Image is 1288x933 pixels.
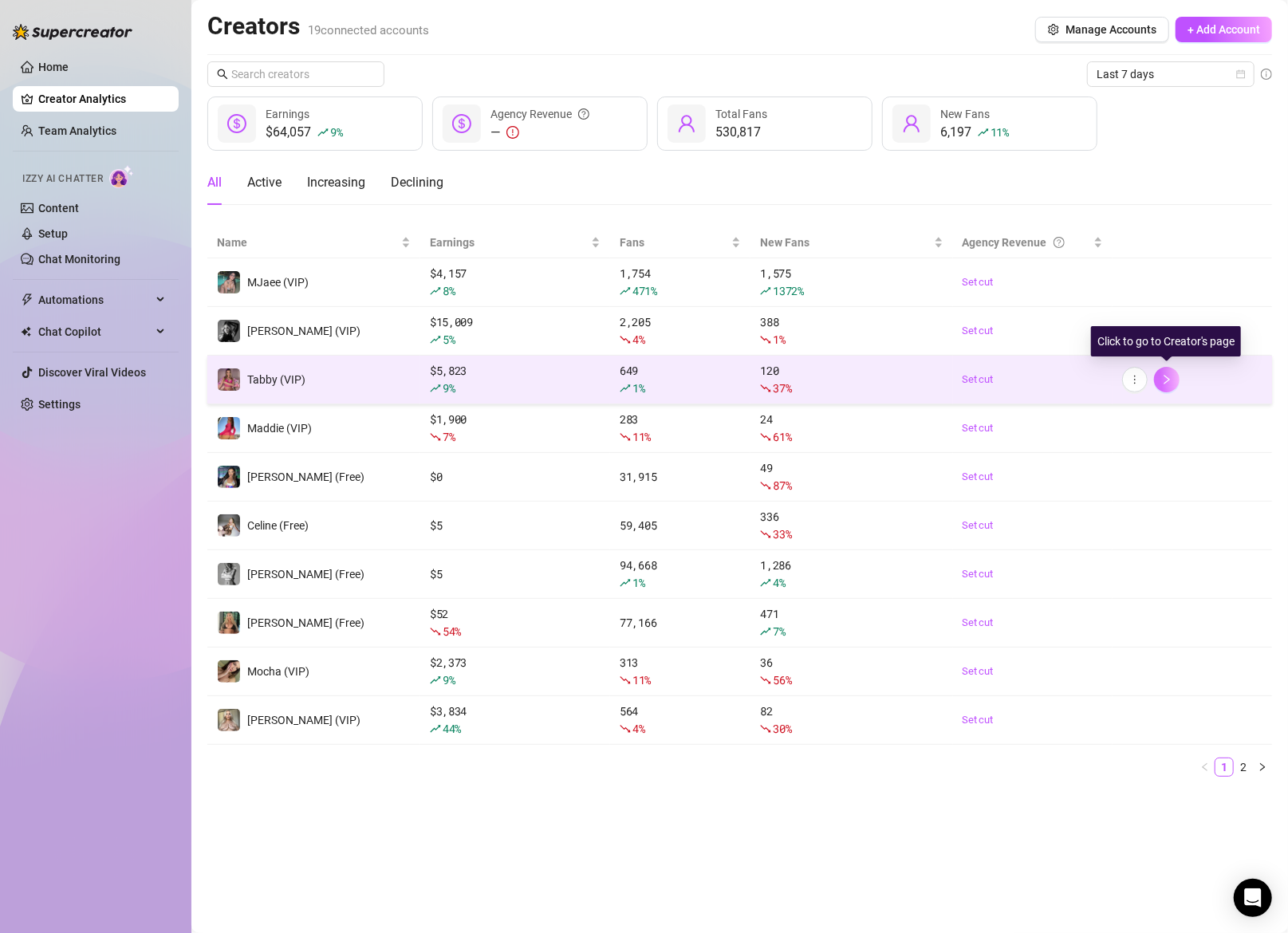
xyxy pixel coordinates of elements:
span: rise [620,285,631,297]
a: Set cut [963,420,1103,436]
div: 94,668 [620,557,741,592]
div: 82 [760,703,943,738]
span: 7 % [773,624,785,639]
span: 9 % [330,124,342,140]
span: 1 % [773,332,785,347]
img: Maddie (VIP) [218,417,240,439]
th: New Fans [750,227,952,258]
img: Ellie (Free) [218,612,240,634]
span: info-circle [1261,69,1272,80]
span: 9 % [443,380,455,396]
div: $ 52 [430,605,601,640]
img: logo-BBDzfeDw.svg [13,24,132,40]
span: [PERSON_NAME] (Free) [247,470,364,483]
span: rise [317,127,329,138]
span: 9 % [443,672,455,687]
span: Last 7 days [1097,62,1245,86]
a: Set cut [963,712,1103,728]
span: search [217,69,228,80]
span: fall [760,383,771,394]
span: fall [620,675,631,686]
div: $ 5,823 [430,362,601,397]
span: 4 % [632,332,644,347]
span: 54 % [443,624,461,639]
img: Tabby (VIP) [218,368,240,391]
span: more [1129,374,1140,385]
span: rise [430,723,441,734]
img: AI Chatter [109,165,134,188]
span: exclamation-circle [506,126,519,139]
span: dollar-circle [227,114,246,133]
span: fall [760,431,771,443]
a: 2 [1235,758,1252,776]
span: thunderbolt [21,293,33,306]
li: Previous Page [1195,758,1215,777]
div: 59,405 [620,517,741,534]
div: 471 [760,605,943,640]
span: Automations [38,287,152,313]
span: right [1161,374,1172,385]
span: user [902,114,921,133]
input: Search creators [231,65,362,83]
span: 4 % [632,721,644,736]
span: calendar [1236,69,1246,79]
span: Manage Accounts [1065,23,1156,36]
span: [PERSON_NAME] (VIP) [247,714,360,726]
a: Setup [38,227,68,240]
span: fall [430,626,441,637]
span: 1 % [632,575,644,590]
a: Creator Analytics [38,86,166,112]
div: 1,575 [760,265,943,300]
span: fall [430,431,441,443]
img: Maddie (Free) [218,466,240,488]
div: $ 5 [430,517,601,534]
div: 530,817 [715,123,767,142]
th: Fans [610,227,750,258]
span: 5 % [443,332,455,347]
span: rise [430,285,441,297]
span: + Add Account [1188,23,1260,36]
a: Team Analytics [38,124,116,137]
img: Kennedy (VIP) [218,320,240,342]
span: 87 % [773,478,791,493]
div: $ 2,373 [430,654,601,689]
span: Celine (Free) [247,519,309,532]
a: Set cut [963,663,1103,679]
div: 31,915 [620,468,741,486]
a: Settings [38,398,81,411]
span: 11 % [991,124,1009,140]
span: fall [760,480,771,491]
div: — [490,123,589,142]
a: Set cut [963,518,1103,533]
span: Total Fans [715,108,767,120]
span: New Fans [760,234,930,251]
img: Chat Copilot [21,326,31,337]
div: $ 4,157 [430,265,601,300]
span: dollar-circle [452,114,471,133]
div: $ 15,009 [430,313,601,348]
a: Home [38,61,69,73]
div: $ 1,900 [430,411,601,446]
li: Next Page [1253,758,1272,777]
span: 19 connected accounts [308,23,429,37]
div: 388 [760,313,943,348]
button: Manage Accounts [1035,17,1169,42]
span: right [1258,762,1267,772]
a: right [1154,367,1180,392]
div: 1,754 [620,265,741,300]
span: rise [760,577,771,589]
a: Set cut [963,372,1103,388]
div: $ 5 [430,565,601,583]
span: [PERSON_NAME] (VIP) [247,325,360,337]
span: Fans [620,234,728,251]
span: Chat Copilot [38,319,152,344]
a: Content [38,202,79,215]
button: left [1195,758,1215,777]
span: fall [760,334,771,345]
span: 44 % [443,721,461,736]
div: 649 [620,362,741,397]
span: 11 % [632,429,651,444]
img: Kennedy (Free) [218,563,240,585]
span: fall [620,431,631,443]
span: Maddie (VIP) [247,422,312,435]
